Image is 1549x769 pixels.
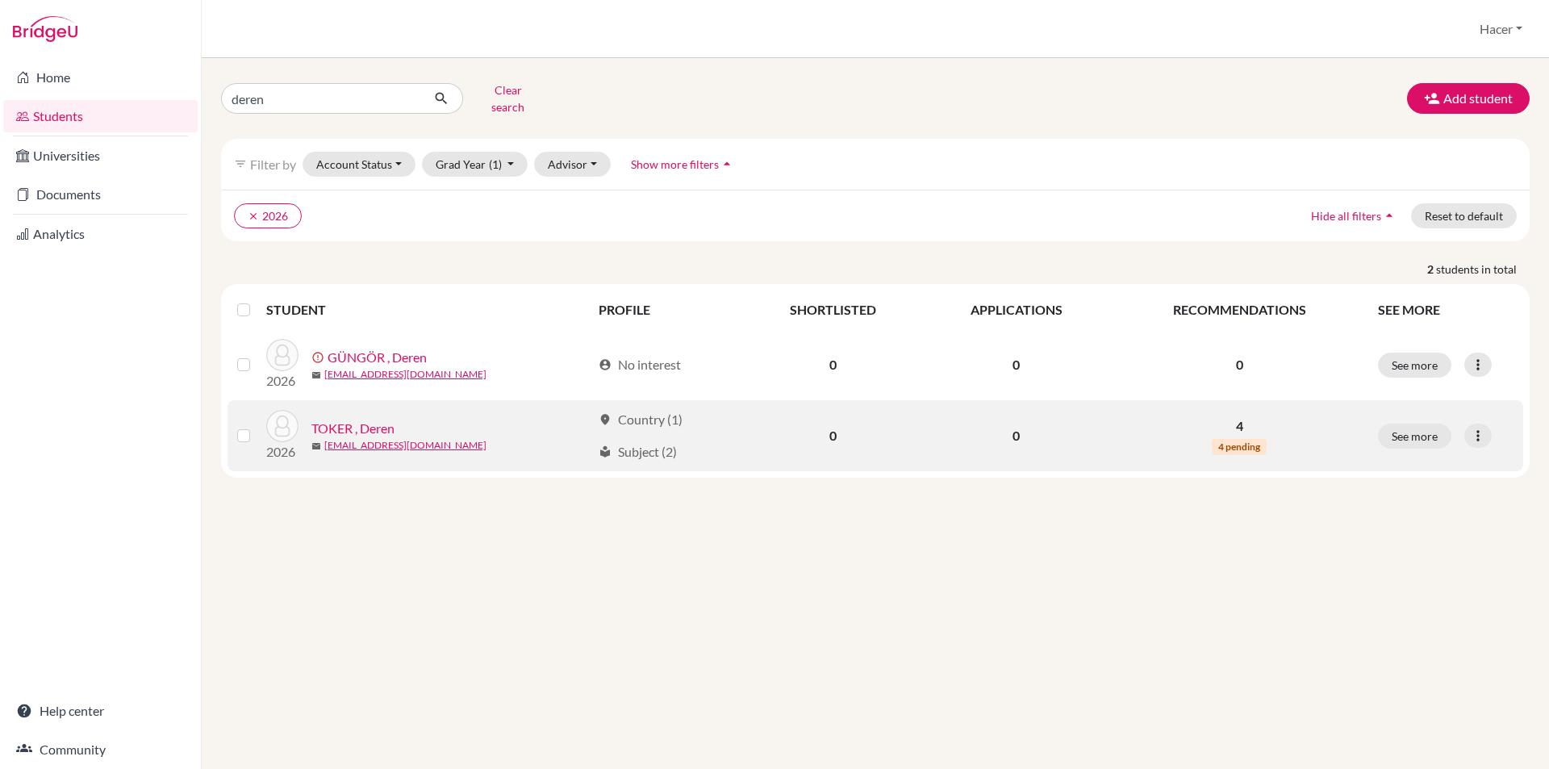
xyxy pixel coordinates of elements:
[324,367,486,382] a: [EMAIL_ADDRESS][DOMAIN_NAME]
[1297,203,1411,228] button: Hide all filtersarrow_drop_up
[3,61,198,94] a: Home
[311,419,395,438] a: TOKER , Deren
[3,178,198,211] a: Documents
[922,400,1110,471] td: 0
[744,290,922,329] th: SHORTLISTED
[328,348,427,367] a: GÜNGÖR , Deren
[1436,261,1530,278] span: students in total
[234,203,302,228] button: clear2026
[589,290,744,329] th: PROFILE
[922,290,1110,329] th: APPLICATIONS
[266,442,299,462] p: 2026
[422,152,528,177] button: Grad Year(1)
[250,157,296,172] span: Filter by
[3,733,198,766] a: Community
[617,152,749,177] button: Show more filtersarrow_drop_up
[1427,261,1436,278] strong: 2
[3,695,198,727] a: Help center
[303,152,415,177] button: Account Status
[534,152,611,177] button: Advisor
[1111,290,1368,329] th: RECOMMENDATIONS
[744,400,922,471] td: 0
[1378,424,1451,449] button: See more
[922,329,1110,400] td: 0
[1121,416,1359,436] p: 4
[631,157,719,171] span: Show more filters
[324,438,486,453] a: [EMAIL_ADDRESS][DOMAIN_NAME]
[599,445,612,458] span: local_library
[266,410,299,442] img: TOKER , Deren
[599,355,681,374] div: No interest
[13,16,77,42] img: Bridge-U
[599,413,612,426] span: location_on
[719,156,735,172] i: arrow_drop_up
[1407,83,1530,114] button: Add student
[463,77,553,119] button: Clear search
[1311,209,1381,223] span: Hide all filters
[1368,290,1523,329] th: SEE MORE
[1121,355,1359,374] p: 0
[311,370,321,380] span: mail
[599,442,677,462] div: Subject (2)
[744,329,922,400] td: 0
[311,441,321,451] span: mail
[599,358,612,371] span: account_circle
[1212,439,1267,455] span: 4 pending
[266,339,299,371] img: GÜNGÖR , Deren
[248,211,259,222] i: clear
[221,83,421,114] input: Find student by name...
[1472,14,1530,44] button: Hacer
[234,157,247,170] i: filter_list
[311,351,328,364] span: error_outline
[3,140,198,172] a: Universities
[1378,353,1451,378] button: See more
[1411,203,1517,228] button: Reset to default
[3,100,198,132] a: Students
[599,410,683,429] div: Country (1)
[3,218,198,250] a: Analytics
[266,371,299,391] p: 2026
[266,290,589,329] th: STUDENT
[489,157,502,171] span: (1)
[1381,207,1397,224] i: arrow_drop_up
